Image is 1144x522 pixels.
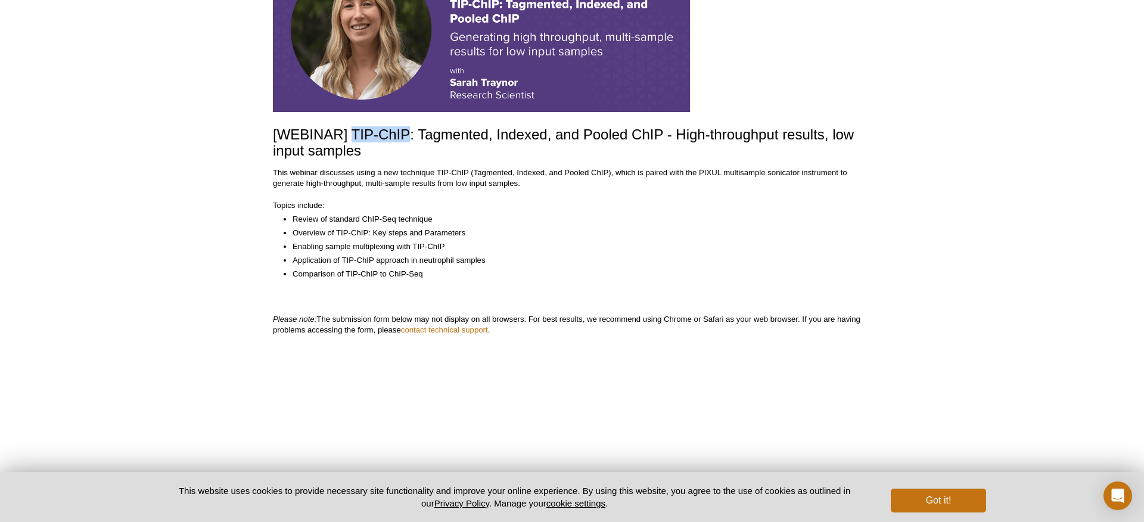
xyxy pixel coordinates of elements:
li: Overview of TIP-ChIP: Key steps and Parameters [293,228,859,238]
p: This website uses cookies to provide necessary site functionality and improve your online experie... [158,484,871,509]
button: Got it! [891,489,986,512]
a: contact technical support [401,325,488,334]
p: Topics include: [273,200,871,211]
li: Comparison of TIP-ChIP to ChIP-Seq [293,269,859,279]
p: The submission form below may not display on all browsers. For best results, we recommend using C... [273,314,871,335]
li: Enabling sample multiplexing with TIP-ChIP [293,241,859,252]
p: This webinar discusses using a new technique TIP-ChIP (Tagmented, Indexed, and Pooled ChIP), whic... [273,167,871,189]
h1: [WEBINAR] TIP-ChIP: Tagmented, Indexed, and Pooled ChIP - High-throughput results, low input samples [273,127,871,160]
a: Privacy Policy [434,498,489,508]
em: Please note: [273,315,316,324]
button: cookie settings [546,498,605,508]
div: Open Intercom Messenger [1103,481,1132,510]
li: Application of TIP-ChIP approach in neutrophil samples [293,255,859,266]
li: Review of standard ChIP-Seq technique [293,214,859,225]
